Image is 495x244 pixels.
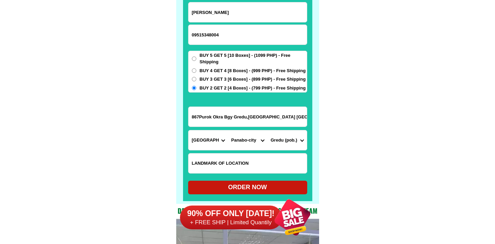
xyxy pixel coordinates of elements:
[200,76,306,83] span: BUY 3 GET 3 [6 Boxes] - (899 PHP) - Free Shipping
[188,2,307,22] input: Input full_name
[200,67,306,74] span: BUY 4 GET 4 [8 Boxes] - (999 PHP) - Free Shipping
[192,56,196,61] input: BUY 5 GET 5 [10 Boxes] - (1099 PHP) - Free Shipping
[228,130,267,150] select: Select district
[188,183,307,192] div: ORDER NOW
[180,209,282,219] h6: 90% OFF ONLY [DATE]!
[188,130,228,150] select: Select province
[188,107,307,127] input: Input address
[192,68,196,73] input: BUY 4 GET 4 [8 Boxes] - (999 PHP) - Free Shipping
[192,77,196,81] input: BUY 3 GET 3 [6 Boxes] - (899 PHP) - Free Shipping
[188,153,307,173] input: Input LANDMARKOFLOCATION
[200,85,306,92] span: BUY 2 GET 2 [4 Boxes] - (799 PHP) - Free Shipping
[180,219,282,226] h6: + FREE SHIP | Limited Quantily
[267,130,307,150] select: Select commune
[176,206,319,216] h2: Dedicated and professional consulting team
[188,25,307,45] input: Input phone_number
[192,86,196,90] input: BUY 2 GET 2 [4 Boxes] - (799 PHP) - Free Shipping
[200,52,307,65] span: BUY 5 GET 5 [10 Boxes] - (1099 PHP) - Free Shipping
